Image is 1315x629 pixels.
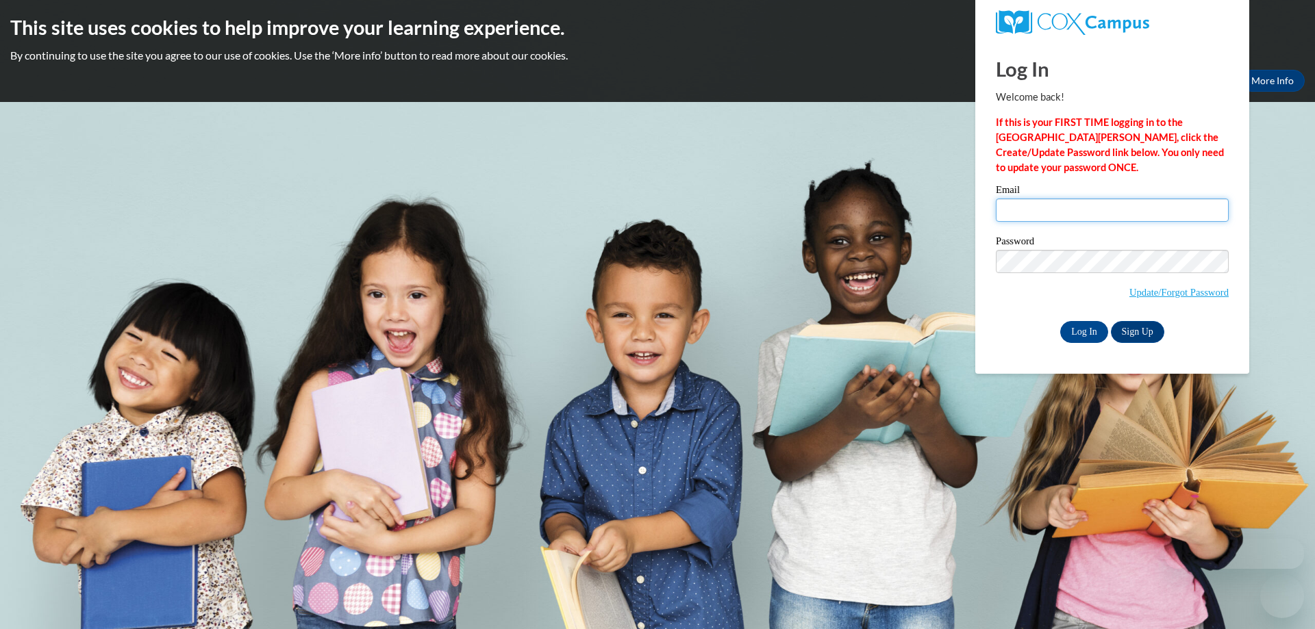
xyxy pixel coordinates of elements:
iframe: Button to launch messaging window [1260,574,1304,618]
label: Email [996,185,1229,198]
a: More Info [1240,70,1305,92]
a: Update/Forgot Password [1129,287,1229,298]
p: Welcome back! [996,90,1229,105]
iframe: Message from company [1197,539,1304,569]
h2: This site uses cookies to help improve your learning experience. [10,14,1305,41]
img: COX Campus [996,10,1149,35]
input: Log In [1060,321,1108,343]
label: Password [996,236,1229,250]
strong: If this is your FIRST TIME logging in to the [GEOGRAPHIC_DATA][PERSON_NAME], click the Create/Upd... [996,116,1224,173]
iframe: Close message [1164,541,1192,569]
h1: Log In [996,55,1229,83]
a: COX Campus [996,10,1229,35]
p: By continuing to use the site you agree to our use of cookies. Use the ‘More info’ button to read... [10,48,1305,63]
a: Sign Up [1111,321,1164,343]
